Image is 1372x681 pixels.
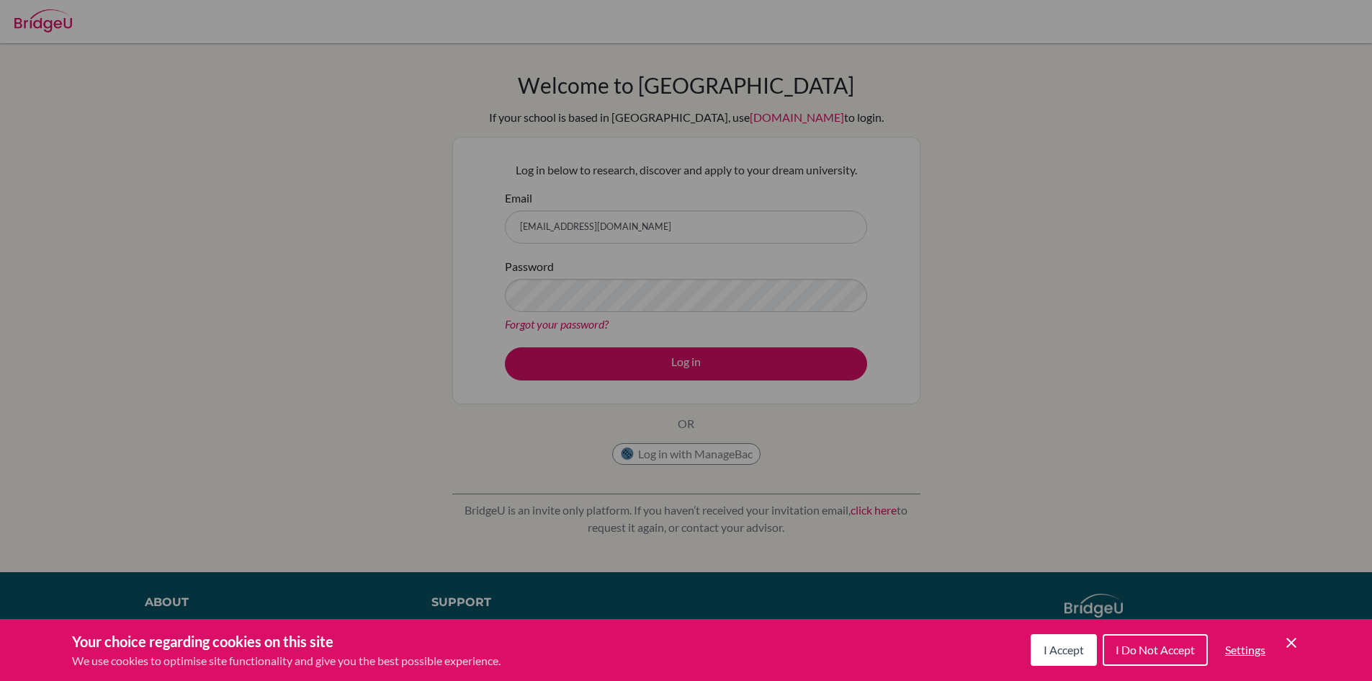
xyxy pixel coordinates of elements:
span: I Accept [1044,643,1084,656]
button: I Accept [1031,634,1097,666]
h3: Your choice regarding cookies on this site [72,631,501,652]
button: Save and close [1283,634,1300,651]
span: I Do Not Accept [1116,643,1195,656]
span: Settings [1225,643,1265,656]
button: Settings [1214,636,1277,664]
button: I Do Not Accept [1103,634,1208,666]
p: We use cookies to optimise site functionality and give you the best possible experience. [72,652,501,669]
